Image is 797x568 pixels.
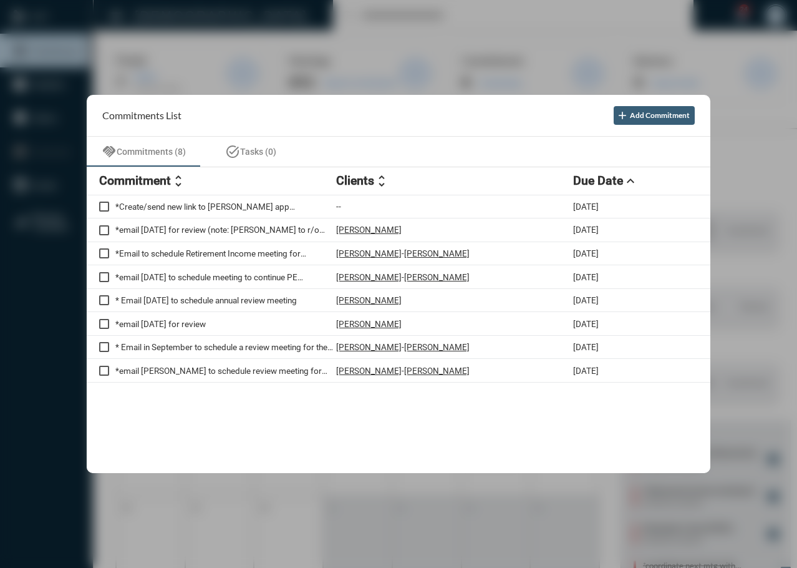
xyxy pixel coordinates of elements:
p: - [402,272,404,282]
p: [PERSON_NAME] [336,295,402,305]
p: *email [DATE] for review (note: [PERSON_NAME] to r/o [DATE]) [115,225,336,235]
button: Add Commitment [614,106,695,125]
p: - [402,342,404,352]
p: [DATE] [573,295,599,305]
p: [PERSON_NAME] [404,366,470,376]
mat-icon: add [616,109,629,122]
h2: Commitments List [102,109,181,121]
p: [PERSON_NAME] [404,342,470,352]
p: [DATE] [573,319,599,329]
p: [PERSON_NAME] [404,248,470,258]
p: *email [DATE] for review [115,319,336,329]
span: Commitments (8) [117,147,186,157]
p: [DATE] [573,248,599,258]
p: [DATE] [573,225,599,235]
span: Tasks (0) [240,147,276,157]
mat-icon: handshake [102,144,117,159]
p: *Email to schedule Retirement Income meeting for July/August. Email sent 7/15, 8/11 [115,248,336,258]
p: [DATE] [573,366,599,376]
p: [PERSON_NAME] [336,319,402,329]
p: - [402,366,404,376]
p: [PERSON_NAME] [336,366,402,376]
p: [PERSON_NAME] [336,272,402,282]
p: *Create/send new link to [PERSON_NAME] app #TUF472370. [115,202,336,212]
h2: Clients [336,174,374,188]
p: - [402,248,404,258]
h2: Commitment [99,174,171,188]
p: [PERSON_NAME] [336,225,402,235]
p: -- [336,202,341,212]
p: [PERSON_NAME] [336,342,402,352]
mat-icon: unfold_more [171,174,186,189]
mat-icon: expand_less [623,174,638,189]
p: [DATE] [573,342,599,352]
p: *email [PERSON_NAME] to schedule review meeting for June/july. Email sent 6/18, 7/7 [115,366,336,376]
p: [DATE] [573,272,599,282]
p: * Email in September to schedule a review meeting for the fall [115,342,336,352]
p: * Email [DATE] to schedule annual review meeting [115,295,336,305]
p: *email [DATE] to schedule meeting to continue PE conversation [115,272,336,282]
p: [PERSON_NAME] [404,272,470,282]
p: [PERSON_NAME] [336,248,402,258]
h2: Due Date [573,174,623,188]
mat-icon: task_alt [225,144,240,159]
p: [DATE] [573,202,599,212]
mat-icon: unfold_more [374,174,389,189]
